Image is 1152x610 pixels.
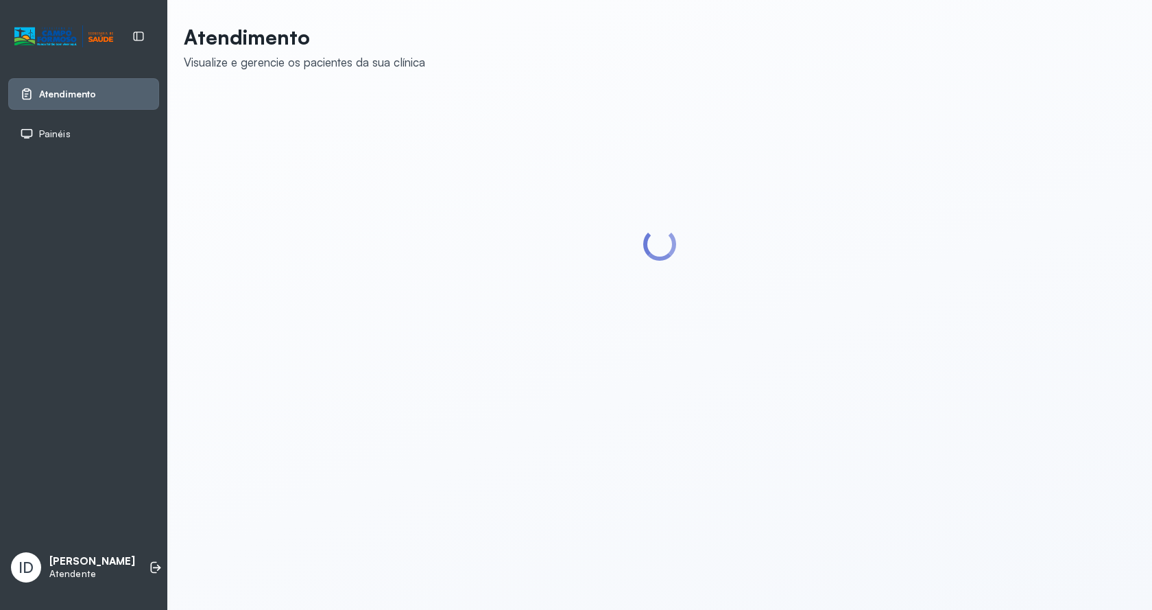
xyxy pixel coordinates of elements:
[14,25,113,48] img: Logotipo do estabelecimento
[39,89,96,100] span: Atendimento
[20,87,147,101] a: Atendimento
[49,555,135,568] p: [PERSON_NAME]
[184,25,425,49] p: Atendimento
[184,55,425,69] div: Visualize e gerencie os pacientes da sua clínica
[39,128,71,140] span: Painéis
[49,568,135,580] p: Atendente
